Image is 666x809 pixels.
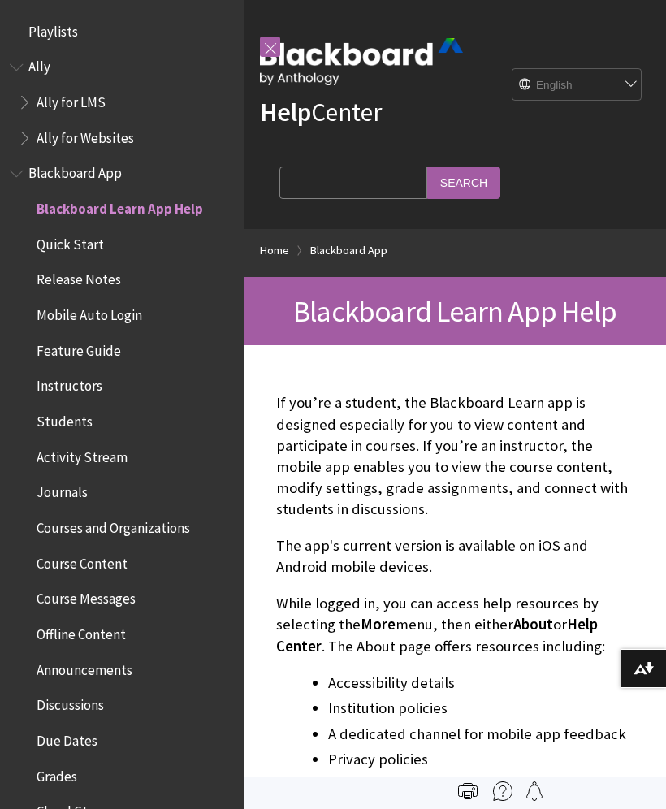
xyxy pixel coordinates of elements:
[37,550,128,572] span: Course Content
[525,781,544,801] img: Follow this page
[458,781,478,801] img: Print
[328,773,634,796] li: Release notes
[37,373,102,395] span: Instructors
[512,69,642,102] select: Site Language Selector
[276,593,634,657] p: While logged in, you can access help resources by selecting the menu, then either or . The About ...
[276,535,634,578] p: The app's current version is available on iOS and Android mobile devices.
[37,691,104,713] span: Discussions
[260,96,311,128] strong: Help
[37,479,88,501] span: Journals
[37,195,203,217] span: Blackboard Learn App Help
[37,124,134,146] span: Ally for Websites
[260,240,289,261] a: Home
[276,392,634,520] p: If you’re a student, the Blackboard Learn app is designed especially for you to view content and ...
[37,443,128,465] span: Activity Stream
[310,240,387,261] a: Blackboard App
[37,727,97,749] span: Due Dates
[37,656,132,678] span: Announcements
[361,615,396,634] span: More
[37,586,136,608] span: Course Messages
[37,231,104,253] span: Quick Start
[37,266,121,288] span: Release Notes
[293,292,616,330] span: Blackboard Learn App Help
[37,621,126,642] span: Offline Content
[427,167,500,198] input: Search
[328,723,634,746] li: A dedicated channel for mobile app feedback
[328,672,634,694] li: Accessibility details
[37,89,106,110] span: Ally for LMS
[10,54,234,152] nav: Book outline for Anthology Ally Help
[260,96,382,128] a: HelpCenter
[328,697,634,720] li: Institution policies
[37,514,190,536] span: Courses and Organizations
[37,763,77,785] span: Grades
[493,781,512,801] img: More help
[28,160,122,182] span: Blackboard App
[28,18,78,40] span: Playlists
[37,301,142,323] span: Mobile Auto Login
[37,337,121,359] span: Feature Guide
[37,408,93,430] span: Students
[276,615,598,655] span: Help Center
[28,54,50,76] span: Ally
[10,18,234,45] nav: Book outline for Playlists
[260,38,463,85] img: Blackboard by Anthology
[513,615,553,634] span: About
[328,748,634,771] li: Privacy policies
